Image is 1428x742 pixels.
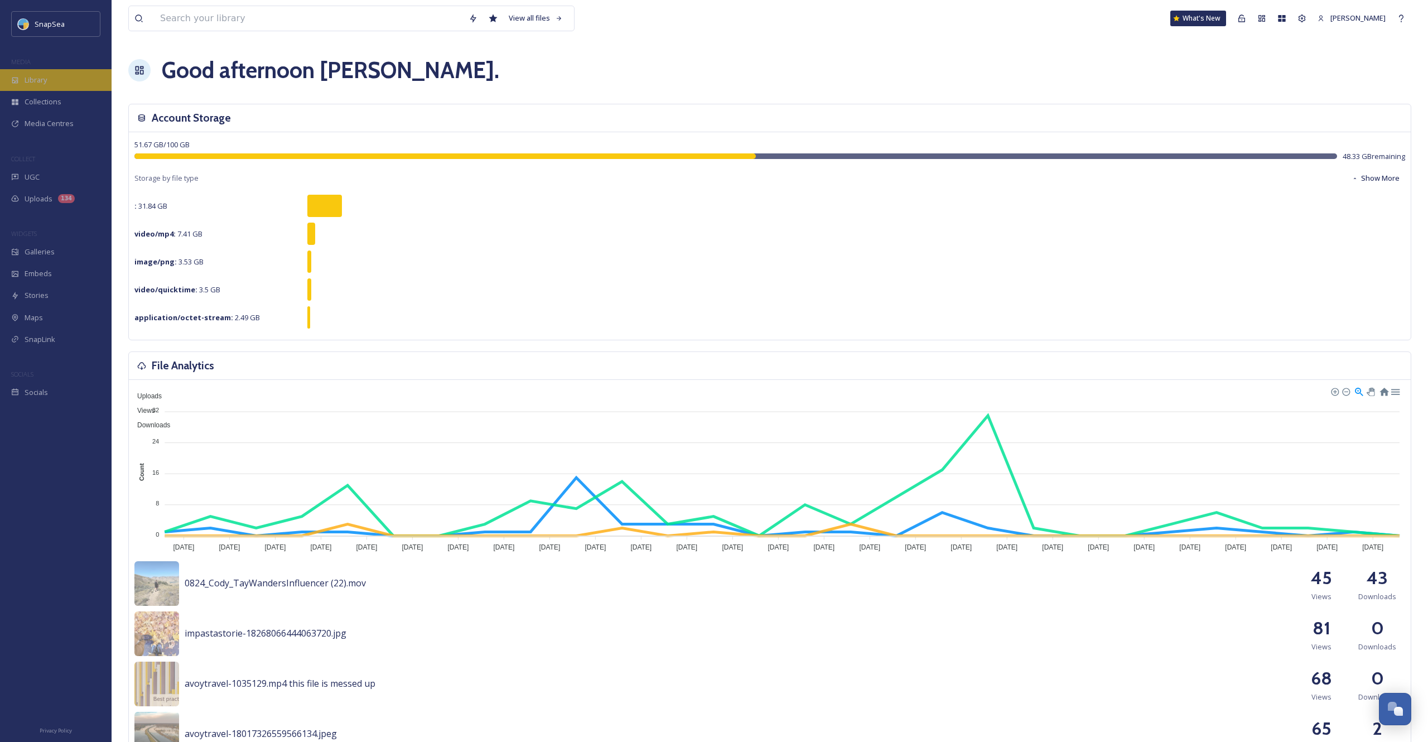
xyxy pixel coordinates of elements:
tspan: [DATE] [722,543,743,551]
tspan: [DATE] [493,543,514,551]
tspan: [DATE] [951,543,972,551]
tspan: [DATE] [1316,543,1338,551]
h2: 43 [1367,565,1388,591]
h2: 65 [1311,715,1331,742]
tspan: [DATE] [1042,543,1063,551]
strong: video/quicktime : [134,285,197,295]
strong: image/png : [134,257,177,267]
span: Uploads [129,392,162,400]
span: Privacy Policy [40,727,72,734]
span: 3.5 GB [134,285,220,295]
tspan: [DATE] [219,543,240,551]
img: 35140ebd-1378-4af2-ae92-ba283b21be8c.jpg [134,662,179,706]
strong: : [134,201,137,211]
tspan: [DATE] [356,543,377,551]
tspan: 0 [156,531,159,538]
button: Open Chat [1379,693,1411,725]
strong: application/octet-stream : [134,312,233,322]
tspan: [DATE] [173,543,195,551]
h3: File Analytics [152,358,214,374]
div: Menu [1390,386,1400,396]
a: What's New [1170,11,1226,26]
tspan: 24 [152,438,159,445]
span: SnapSea [35,19,65,29]
h1: Good afternoon [PERSON_NAME] . [162,54,499,87]
span: Uploads [25,194,52,204]
tspan: [DATE] [265,543,286,551]
span: 51.67 GB / 100 GB [134,139,190,150]
div: Reset Zoom [1379,386,1388,396]
span: Views [129,407,155,415]
tspan: [DATE] [310,543,331,551]
div: Panning [1367,388,1373,394]
span: COLLECT [11,155,35,163]
span: SOCIALS [11,370,33,378]
span: Maps [25,312,43,323]
img: a1daa416-493a-46dc-a4b0-cf1828623351.jpg [134,561,179,606]
span: avoytravel-18017326559566134.jpeg [185,727,337,740]
span: 0824_Cody_TayWandersInfluencer (22).mov [185,577,366,589]
div: Zoom Out [1342,387,1349,395]
span: 7.41 GB [134,229,202,239]
span: 3.53 GB [134,257,204,267]
tspan: [DATE] [768,543,789,551]
span: SnapLink [25,334,55,345]
div: Selection Zoom [1354,386,1363,396]
div: Zoom In [1330,387,1338,395]
h2: 45 [1311,565,1332,591]
h2: 68 [1311,665,1332,692]
tspan: [DATE] [996,543,1017,551]
h2: 2 [1372,715,1382,742]
text: Count [138,463,145,481]
span: Collections [25,97,61,107]
a: [PERSON_NAME] [1312,7,1391,29]
div: 134 [58,194,75,203]
img: 403a6277-53f3-4264-8e9a-1eb5afffaf54.jpg [134,611,179,656]
tspan: [DATE] [1088,543,1109,551]
span: 48.33 GB remaining [1343,151,1405,162]
span: Views [1311,642,1331,652]
tspan: [DATE] [905,543,926,551]
tspan: [DATE] [859,543,880,551]
span: Downloads [129,421,170,429]
span: Storage by file type [134,173,199,184]
span: Stories [25,290,49,301]
tspan: [DATE] [447,543,469,551]
button: Show More [1346,167,1405,189]
tspan: 8 [156,500,159,507]
tspan: 16 [152,469,159,476]
tspan: [DATE] [539,543,560,551]
span: Library [25,75,47,85]
span: UGC [25,172,40,182]
tspan: [DATE] [1179,543,1200,551]
strong: video/mp4 : [134,229,176,239]
span: Galleries [25,247,55,257]
a: View all files [503,7,568,29]
span: Embeds [25,268,52,279]
tspan: [DATE] [630,543,652,551]
tspan: [DATE] [1271,543,1292,551]
img: snapsea-logo.png [18,18,29,30]
a: Privacy Policy [40,723,72,736]
span: Socials [25,387,48,398]
tspan: [DATE] [402,543,423,551]
span: [PERSON_NAME] [1330,13,1386,23]
span: Downloads [1358,591,1396,602]
tspan: [DATE] [585,543,606,551]
h2: 81 [1313,615,1330,642]
span: Views [1311,591,1331,602]
span: MEDIA [11,57,31,66]
tspan: 32 [152,407,159,413]
span: WIDGETS [11,229,37,238]
h3: Account Storage [152,110,231,126]
span: 2.49 GB [134,312,260,322]
span: avoytravel-1035129.mp4 this file is messed up [185,677,375,690]
h2: 0 [1371,615,1384,642]
tspan: [DATE] [813,543,834,551]
span: Media Centres [25,118,74,129]
input: Search your library [155,6,463,31]
span: Views [1311,692,1331,702]
span: impastastorie-18268066444063720.jpg [185,627,346,639]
